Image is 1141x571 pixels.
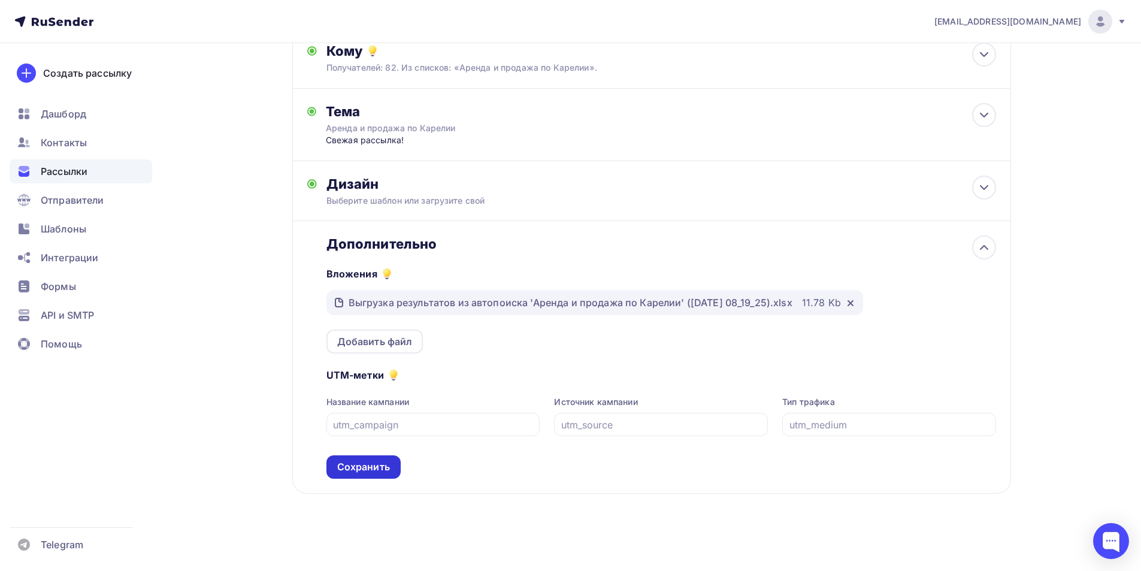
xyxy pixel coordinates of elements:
div: Создать рассылку [43,66,132,80]
span: API и SMTP [41,308,94,322]
span: Дашборд [41,107,86,121]
span: Telegram [41,537,83,552]
div: Аренда и продажа по Карелии [326,122,539,134]
a: [EMAIL_ADDRESS][DOMAIN_NAME] [934,10,1127,34]
input: utm_source [561,418,761,432]
div: Источник кампании [554,396,768,408]
input: utm_medium [789,418,989,432]
div: Тип трафика [782,396,996,408]
span: Шаблоны [41,222,86,236]
div: Выберите шаблон или загрузите свой [326,195,930,207]
div: Дополнительно [326,235,996,252]
div: 11.78 Kb [802,295,841,310]
div: Добавить файл [337,334,413,349]
h5: UTM-метки [326,368,384,382]
span: [EMAIL_ADDRESS][DOMAIN_NAME] [934,16,1081,28]
a: Рассылки [10,159,152,183]
div: Дизайн [326,176,996,192]
div: Выгрузка результатов из автопоиска 'Аренда и продажа по Карелии' ([DATE] 08_19_25).xlsx [349,295,792,310]
a: Шаблоны [10,217,152,241]
div: Свежая рассылка! [326,134,562,146]
span: Рассылки [41,164,87,179]
span: Формы [41,279,76,294]
div: Тема [326,103,562,120]
a: Дашборд [10,102,152,126]
input: utm_campaign [333,418,533,432]
h5: Вложения [326,267,377,281]
a: Контакты [10,131,152,155]
div: Кому [326,43,996,59]
div: Название кампании [326,396,540,408]
span: Помощь [41,337,82,351]
div: Получателей: 82. Из списков: «Аренда и продажа по Карелии». [326,62,930,74]
a: Отправители [10,188,152,212]
a: Формы [10,274,152,298]
span: Контакты [41,135,87,150]
span: Отправители [41,193,104,207]
div: Сохранить [337,460,390,474]
span: Интеграции [41,250,98,265]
